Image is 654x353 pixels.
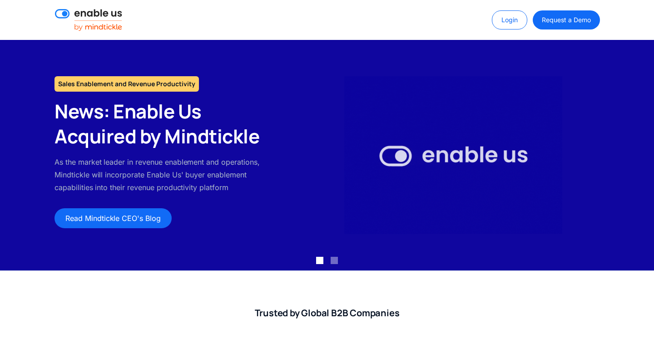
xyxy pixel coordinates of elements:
div: Show slide 1 of 2 [316,257,323,264]
div: Show slide 2 of 2 [331,257,338,264]
h2: Trusted by Global B2B Companies [54,307,599,319]
div: next slide [618,40,654,270]
p: As the market leader in revenue enablement and operations, Mindtickle will incorporate Enable Us'... [54,156,271,194]
a: Read Mindtickle CEO's Blog [54,208,172,228]
h2: News: Enable Us Acquired by Mindtickle [54,99,271,148]
a: Request a Demo [533,10,599,29]
img: Enable Us by Mindtickle [344,76,562,234]
h1: Sales Enablement and Revenue Productivity [54,76,199,92]
a: Login [492,10,527,29]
